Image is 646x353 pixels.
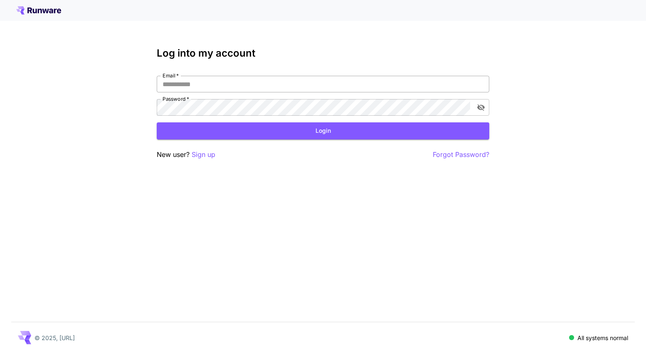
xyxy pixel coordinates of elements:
[577,333,628,342] p: All systems normal
[157,122,489,139] button: Login
[433,149,489,160] button: Forgot Password?
[35,333,75,342] p: © 2025, [URL]
[192,149,215,160] button: Sign up
[163,95,189,102] label: Password
[473,100,488,115] button: toggle password visibility
[157,149,215,160] p: New user?
[163,72,179,79] label: Email
[157,47,489,59] h3: Log into my account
